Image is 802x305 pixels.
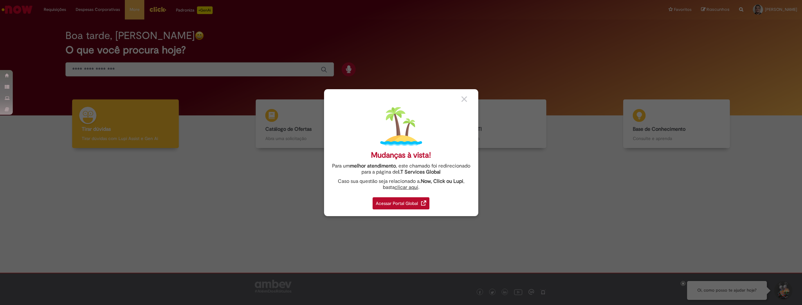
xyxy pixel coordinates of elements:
[380,106,422,147] img: island.png
[329,178,473,191] div: Caso sua questão seja relacionado a , basta .
[371,151,431,160] div: Mudanças à vista!
[420,178,463,184] strong: .Now, Click ou Lupi
[421,200,426,206] img: redirect_link.png
[398,165,441,175] a: I.T Services Global
[329,163,473,175] div: Para um , este chamado foi redirecionado para a página de
[373,197,429,209] div: Acessar Portal Global
[373,194,429,209] a: Acessar Portal Global
[350,163,396,169] strong: melhor atendimento
[395,181,418,191] a: clicar aqui
[461,96,467,102] img: close_button_grey.png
